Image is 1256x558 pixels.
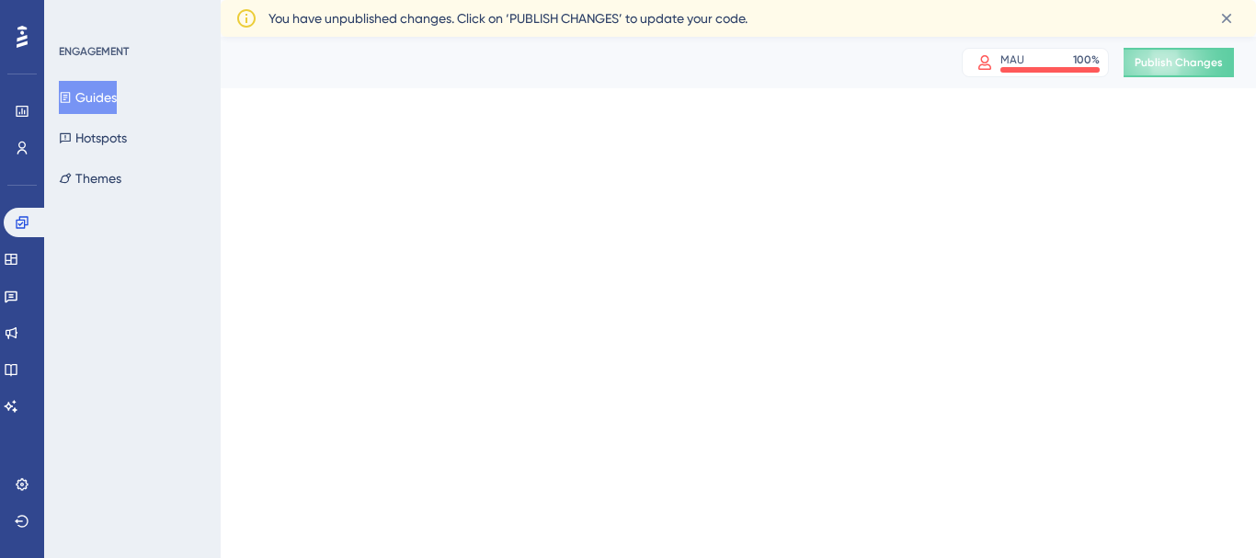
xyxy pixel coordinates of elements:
button: Hotspots [59,121,127,154]
button: Publish Changes [1124,48,1234,77]
button: Themes [59,162,121,195]
div: MAU [1000,52,1024,67]
div: 100 % [1073,52,1100,67]
div: ENGAGEMENT [59,44,129,59]
span: Publish Changes [1135,55,1223,70]
button: Guides [59,81,117,114]
span: You have unpublished changes. Click on ‘PUBLISH CHANGES’ to update your code. [268,7,748,29]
